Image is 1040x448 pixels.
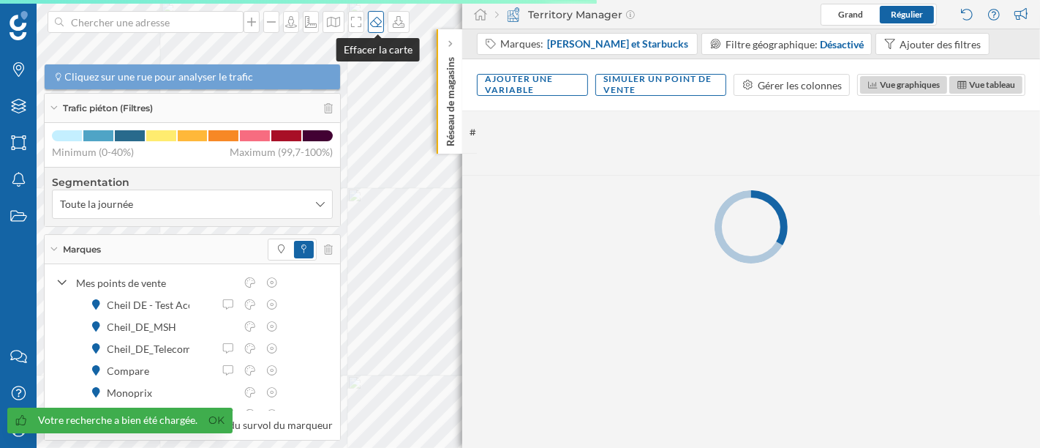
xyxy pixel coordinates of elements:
[63,102,153,115] span: Trafic piéton (Filtres)
[758,78,842,93] div: Gérer les colonnes
[443,51,458,146] p: Réseau de magasins
[900,37,981,52] div: Ajouter des filtres
[52,145,134,160] span: Minimum (0-40%)
[108,407,196,422] div: [PERSON_NAME]
[891,9,923,20] span: Régulier
[838,9,863,20] span: Grand
[107,297,222,313] div: Cheil DE - Test Account
[820,37,864,52] div: Désactivé
[230,145,333,160] span: Maximum (99,7-100%)
[969,79,1015,90] span: Vue tableau
[108,341,200,356] div: Cheil_DE_Telecom
[206,412,229,429] a: Ok
[65,70,254,84] span: Cliquez sur une rue pour analyser le trafic
[108,385,160,400] div: Monoprix
[108,363,157,378] div: Compare
[506,7,521,22] img: territory-manager.svg
[547,37,688,51] span: [PERSON_NAME] et Starbucks
[39,413,198,428] div: Votre recherche a bien été chargée.
[495,7,635,22] div: Territory Manager
[880,79,940,90] span: Vue graphiques
[470,126,476,139] span: #
[63,243,101,256] span: Marques
[726,38,818,51] span: Filtre géographique:
[336,38,420,61] div: Effacer la carte
[52,175,333,190] h4: Segmentation
[500,37,689,51] div: Marques:
[60,197,133,212] span: Toute la journée
[23,10,94,23] span: Assistance
[108,319,184,335] div: Cheil_DE_MSH
[76,275,235,291] div: Mes points de vente
[10,11,28,40] img: Logo Geoblink
[478,69,587,102] div: Ajouter une variable
[596,69,725,102] div: Simuler un point de vente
